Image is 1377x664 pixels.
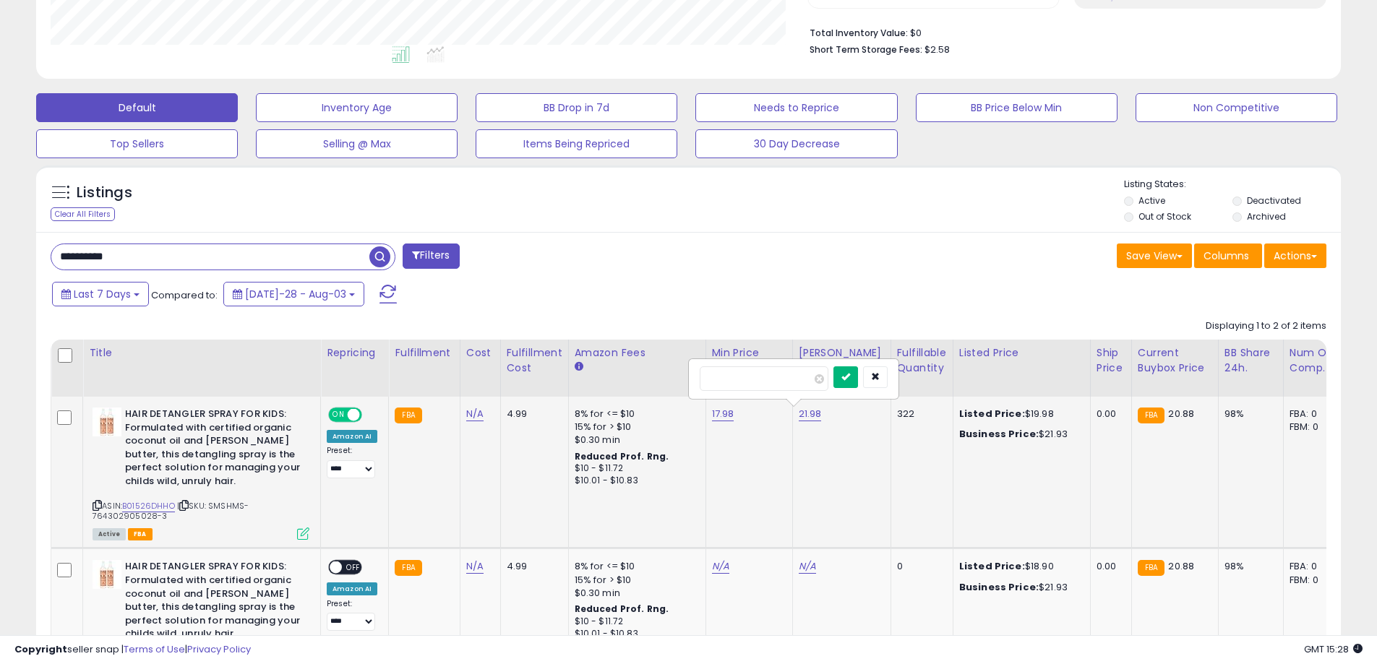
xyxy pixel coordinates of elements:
[93,408,121,436] img: 3197zs93lxL._SL40_.jpg
[507,560,557,573] div: 4.99
[1168,407,1194,421] span: 20.88
[695,129,897,158] button: 30 Day Decrease
[810,27,908,39] b: Total Inventory Value:
[712,559,729,574] a: N/A
[712,345,786,361] div: Min Price
[395,560,421,576] small: FBA
[575,450,669,462] b: Reduced Prof. Rng.
[93,500,249,522] span: | SKU: SMSHMS-764302905028-3
[122,500,175,512] a: B01526DHHO
[959,559,1025,573] b: Listed Price:
[1138,210,1191,223] label: Out of Stock
[897,345,947,376] div: Fulfillable Quantity
[959,428,1079,441] div: $21.93
[1290,560,1337,573] div: FBA: 0
[395,345,453,361] div: Fulfillment
[575,616,695,628] div: $10 - $11.72
[1247,194,1301,207] label: Deactivated
[1224,408,1272,421] div: 98%
[476,93,677,122] button: BB Drop in 7d
[959,580,1039,594] b: Business Price:
[959,560,1079,573] div: $18.90
[466,407,484,421] a: N/A
[1097,560,1120,573] div: 0.00
[466,345,494,361] div: Cost
[575,434,695,447] div: $0.30 min
[507,345,562,376] div: Fulfillment Cost
[14,643,251,657] div: seller snap | |
[575,475,695,487] div: $10.01 - $10.83
[1247,210,1286,223] label: Archived
[128,528,153,540] span: FBA
[575,361,583,374] small: Amazon Fees.
[1124,178,1341,191] p: Listing States:
[799,407,822,421] a: 21.98
[712,407,734,421] a: 17.98
[1204,249,1249,263] span: Columns
[1290,345,1342,376] div: Num of Comp.
[1290,421,1337,434] div: FBM: 0
[327,430,377,443] div: Amazon AI
[327,582,377,595] div: Amazon AI
[77,183,132,203] h5: Listings
[327,446,377,478] div: Preset:
[89,345,314,361] div: Title
[810,43,922,56] b: Short Term Storage Fees:
[1206,319,1326,333] div: Displaying 1 to 2 of 2 items
[1138,408,1164,423] small: FBA
[1097,345,1125,376] div: Ship Price
[342,561,365,574] span: OFF
[799,345,885,361] div: [PERSON_NAME]
[575,603,669,615] b: Reduced Prof. Rng.
[187,642,251,656] a: Privacy Policy
[1194,243,1262,268] button: Columns
[897,560,942,573] div: 0
[575,345,700,361] div: Amazon Fees
[1097,408,1120,421] div: 0.00
[327,345,382,361] div: Repricing
[1264,243,1326,268] button: Actions
[575,408,695,421] div: 8% for <= $10
[93,560,121,589] img: 3197zs93lxL._SL40_.jpg
[575,462,695,475] div: $10 - $11.72
[575,587,695,600] div: $0.30 min
[507,408,557,421] div: 4.99
[1224,560,1272,573] div: 98%
[1304,642,1363,656] span: 2025-08-11 15:28 GMT
[125,560,301,644] b: HAIR DETANGLER SPRAY FOR KIDS: Formulated with certified organic coconut oil and [PERSON_NAME] bu...
[959,427,1039,441] b: Business Price:
[360,409,383,421] span: OFF
[575,560,695,573] div: 8% for <= $10
[124,642,185,656] a: Terms of Use
[695,93,897,122] button: Needs to Reprice
[403,243,459,269] button: Filters
[51,207,115,221] div: Clear All Filters
[327,599,377,631] div: Preset:
[125,408,301,491] b: HAIR DETANGLER SPRAY FOR KIDS: Formulated with certified organic coconut oil and [PERSON_NAME] bu...
[897,408,942,421] div: 322
[575,574,695,587] div: 15% for > $10
[256,129,458,158] button: Selling @ Max
[330,409,348,421] span: ON
[395,408,421,423] small: FBA
[245,287,346,301] span: [DATE]-28 - Aug-03
[959,408,1079,421] div: $19.98
[476,129,677,158] button: Items Being Repriced
[1290,574,1337,587] div: FBM: 0
[1290,408,1337,421] div: FBA: 0
[1117,243,1192,268] button: Save View
[1138,345,1212,376] div: Current Buybox Price
[810,23,1316,40] li: $0
[52,282,149,306] button: Last 7 Days
[1168,559,1194,573] span: 20.88
[14,642,67,656] strong: Copyright
[151,288,218,302] span: Compared to:
[1138,194,1165,207] label: Active
[1224,345,1277,376] div: BB Share 24h.
[959,581,1079,594] div: $21.93
[466,559,484,574] a: N/A
[916,93,1118,122] button: BB Price Below Min
[93,528,126,540] span: All listings currently available for purchase on Amazon
[575,421,695,434] div: 15% for > $10
[799,559,816,574] a: N/A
